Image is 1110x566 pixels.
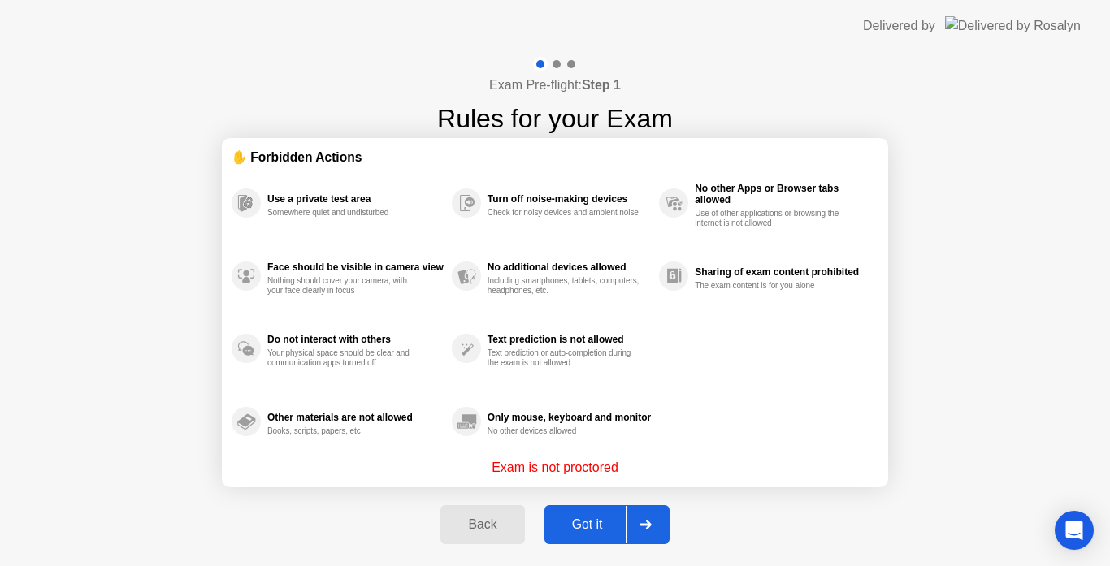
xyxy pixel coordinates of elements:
[488,412,651,423] div: Only mouse, keyboard and monitor
[267,348,421,368] div: Your physical space should be clear and communication apps turned off
[437,99,673,138] h1: Rules for your Exam
[488,208,641,218] div: Check for noisy devices and ambient noise
[267,412,444,423] div: Other materials are not allowed
[267,276,421,296] div: Nothing should cover your camera, with your face clearly in focus
[1055,511,1094,550] div: Open Intercom Messenger
[445,517,519,532] div: Back
[267,334,444,345] div: Do not interact with others
[695,183,870,205] div: No other Apps or Browser tabs allowed
[582,78,621,92] b: Step 1
[440,505,524,544] button: Back
[267,208,421,218] div: Somewhere quiet and undisturbed
[488,426,641,436] div: No other devices allowed
[492,458,618,477] p: Exam is not proctored
[544,505,670,544] button: Got it
[863,16,935,36] div: Delivered by
[488,261,651,273] div: No additional devices allowed
[488,276,641,296] div: Including smartphones, tablets, computers, headphones, etc.
[488,334,651,345] div: Text prediction is not allowed
[695,266,870,278] div: Sharing of exam content prohibited
[267,426,421,436] div: Books, scripts, papers, etc
[945,16,1081,35] img: Delivered by Rosalyn
[488,348,641,368] div: Text prediction or auto-completion during the exam is not allowed
[489,76,621,95] h4: Exam Pre-flight:
[232,148,878,166] div: ✋ Forbidden Actions
[695,209,848,228] div: Use of other applications or browsing the internet is not allowed
[488,193,651,205] div: Turn off noise-making devices
[549,517,626,532] div: Got it
[695,281,848,291] div: The exam content is for you alone
[267,261,444,273] div: Face should be visible in camera view
[267,193,444,205] div: Use a private test area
